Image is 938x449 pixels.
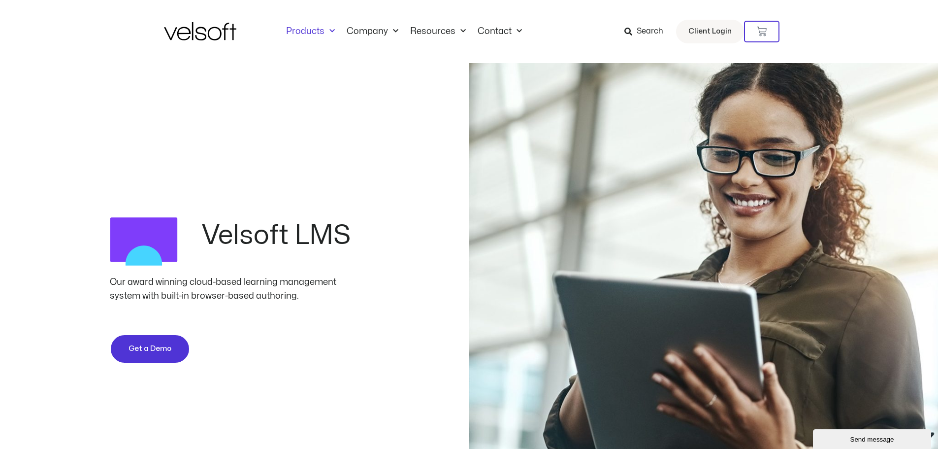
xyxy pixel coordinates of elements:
a: Get a Demo [110,334,190,364]
a: ContactMenu Toggle [472,26,528,37]
h2: Velsoft LMS [202,222,359,249]
img: Velsoft Training Materials [164,22,236,40]
a: Client Login [676,20,744,43]
a: ProductsMenu Toggle [280,26,341,37]
iframe: chat widget [813,427,933,449]
span: Search [637,25,663,38]
span: Client Login [688,25,732,38]
a: CompanyMenu Toggle [341,26,404,37]
a: Search [624,23,670,40]
span: Get a Demo [129,343,171,355]
nav: Menu [280,26,528,37]
div: Our award winning cloud-based learning management system with built-in browser-based authoring. [110,276,359,303]
img: LMS Logo [110,207,178,276]
a: ResourcesMenu Toggle [404,26,472,37]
